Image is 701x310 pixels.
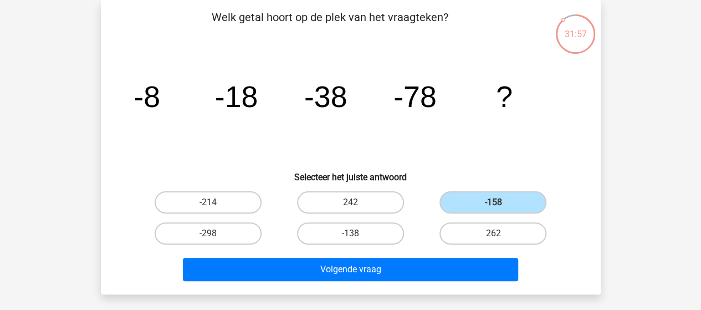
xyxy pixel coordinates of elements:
label: -214 [155,191,262,214]
div: 31:57 [555,13,596,41]
label: -138 [297,222,404,245]
h6: Selecteer het juiste antwoord [119,163,583,182]
button: Volgende vraag [183,258,518,281]
label: 242 [297,191,404,214]
tspan: -8 [134,80,160,113]
tspan: ? [496,80,513,113]
tspan: -38 [304,80,347,113]
label: 262 [439,222,546,245]
tspan: -18 [214,80,258,113]
label: -158 [439,191,546,214]
label: -298 [155,222,262,245]
p: Welk getal hoort op de plek van het vraagteken? [119,9,541,42]
tspan: -78 [393,80,437,113]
